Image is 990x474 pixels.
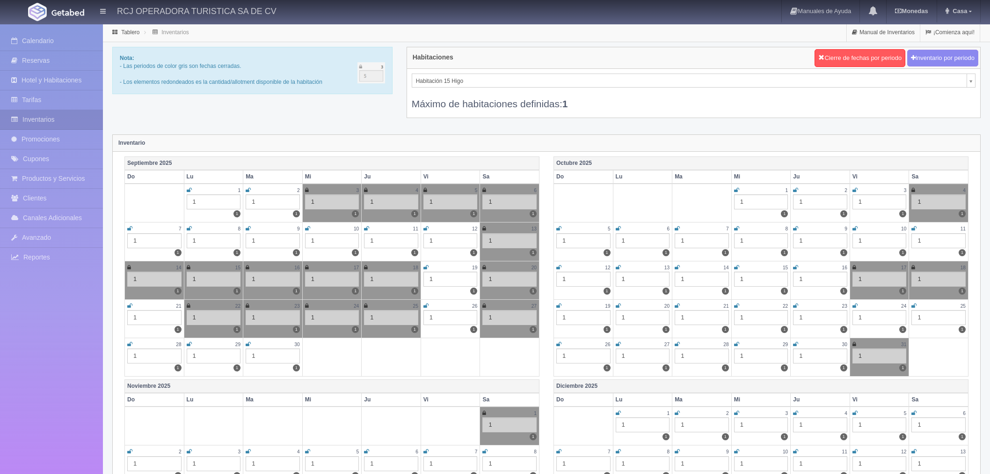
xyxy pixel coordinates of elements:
[127,456,182,471] div: 1
[357,62,385,83] img: cutoff.png
[783,265,788,270] small: 15
[734,456,788,471] div: 1
[783,304,788,309] small: 22
[472,304,477,309] small: 26
[556,348,611,363] div: 1
[413,265,418,270] small: 18
[235,304,240,309] small: 22
[781,288,788,295] label: 1
[722,249,729,256] label: 1
[726,449,729,454] small: 9
[179,226,182,231] small: 7
[963,188,966,193] small: 4
[125,393,184,407] th: Do
[530,433,537,440] label: 1
[899,326,906,333] label: 1
[840,326,847,333] label: 1
[184,170,243,184] th: Lu
[28,3,47,21] img: Getabed
[127,272,182,287] div: 1
[482,233,537,248] div: 1
[482,194,537,209] div: 1
[362,170,421,184] th: Ju
[121,29,139,36] a: Tablero
[246,348,300,363] div: 1
[530,288,537,295] label: 1
[895,7,928,15] b: Monedas
[562,98,568,109] b: 1
[734,233,788,248] div: 1
[421,393,480,407] th: Vi
[187,348,241,363] div: 1
[613,393,672,407] th: Lu
[411,326,418,333] label: 1
[302,393,362,407] th: Mi
[734,417,788,432] div: 1
[294,342,299,347] small: 30
[904,188,907,193] small: 3
[364,456,418,471] div: 1
[959,326,966,333] label: 1
[187,233,241,248] div: 1
[556,310,611,325] div: 1
[354,304,359,309] small: 24
[423,272,478,287] div: 1
[675,233,729,248] div: 1
[470,326,477,333] label: 1
[608,449,611,454] small: 7
[175,364,182,371] label: 1
[722,364,729,371] label: 1
[305,310,359,325] div: 1
[554,156,968,170] th: Octubre 2025
[352,249,359,256] label: 1
[127,233,182,248] div: 1
[364,233,418,248] div: 1
[907,50,978,67] button: Inventario por periodo
[293,288,300,295] label: 1
[664,342,670,347] small: 27
[815,49,905,67] button: Cierre de fechas por periodo
[233,288,240,295] label: 1
[734,194,788,209] div: 1
[961,304,966,309] small: 25
[726,226,729,231] small: 7
[840,210,847,217] label: 1
[899,433,906,440] label: 1
[187,310,241,325] div: 1
[554,393,613,407] th: Do
[357,188,359,193] small: 3
[243,393,303,407] th: Ma
[911,456,966,471] div: 1
[357,449,359,454] small: 5
[125,156,539,170] th: Septiembre 2025
[616,417,670,432] div: 1
[847,23,920,42] a: Manual de Inventarios
[791,170,850,184] th: Ju
[415,188,418,193] small: 4
[475,449,478,454] small: 7
[118,140,145,146] strong: Inventario
[480,393,539,407] th: Sa
[238,226,240,231] small: 8
[305,233,359,248] div: 1
[305,456,359,471] div: 1
[470,288,477,295] label: 1
[246,272,300,287] div: 1
[482,456,537,471] div: 1
[781,364,788,371] label: 1
[482,272,537,287] div: 1
[722,288,729,295] label: 1
[297,188,300,193] small: 2
[534,449,537,454] small: 8
[911,194,966,209] div: 1
[412,74,975,88] a: Habitación 15 Higo
[531,304,537,309] small: 27
[901,226,906,231] small: 10
[176,304,181,309] small: 21
[187,194,241,209] div: 1
[950,7,967,15] span: Casa
[901,304,906,309] small: 24
[423,233,478,248] div: 1
[911,233,966,248] div: 1
[961,449,966,454] small: 13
